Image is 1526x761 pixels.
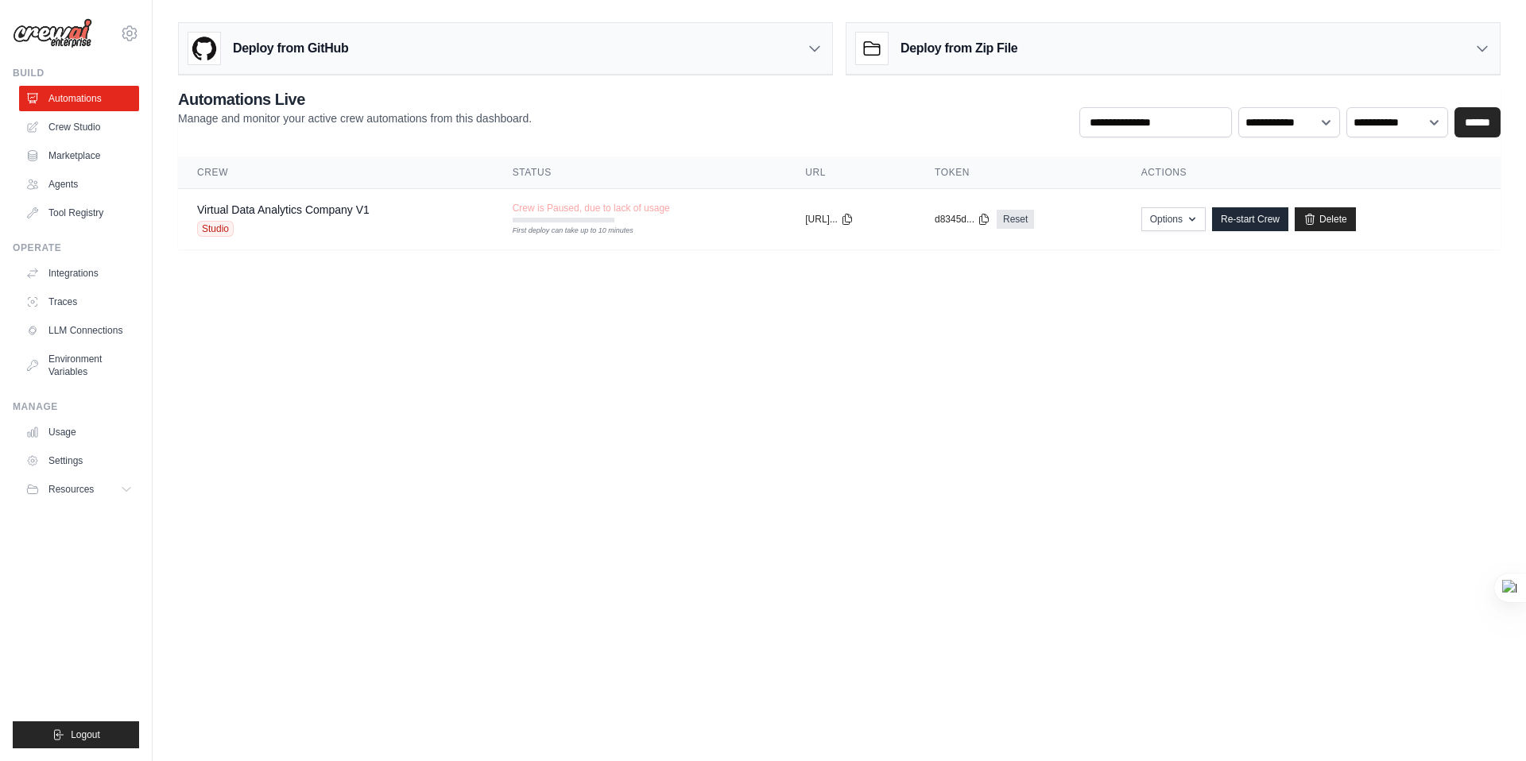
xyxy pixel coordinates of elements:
[494,156,787,189] th: Status
[188,33,220,64] img: GitHub Logo
[71,728,100,741] span: Logout
[916,156,1122,189] th: Token
[197,221,234,237] span: Studio
[19,86,139,111] a: Automations
[513,226,614,237] div: First deploy can take up to 10 minutes
[19,114,139,140] a: Crew Studio
[13,721,139,748] button: Logout
[19,289,139,315] a: Traces
[19,172,139,197] a: Agents
[178,110,532,126] p: Manage and monitor your active crew automations from this dashboard.
[513,202,670,214] span: Crew is Paused, due to lack of usage
[19,261,139,286] a: Integrations
[19,318,139,343] a: LLM Connections
[19,448,139,473] a: Settings
[19,419,139,445] a: Usage
[13,18,92,48] img: Logo
[178,156,494,189] th: Crew
[13,400,139,413] div: Manage
[178,88,532,110] h2: Automations Live
[19,143,139,168] a: Marketplace
[1212,207,1288,231] a: Re-start Crew
[900,39,1017,58] h3: Deploy from Zip File
[13,67,139,79] div: Build
[197,203,370,216] a: Virtual Data Analytics Company V1
[233,39,348,58] h3: Deploy from GitHub
[48,483,94,496] span: Resources
[19,346,139,384] a: Environment Variables
[935,213,990,226] button: d8345d...
[13,241,139,254] div: Operate
[1141,207,1206,231] button: Options
[19,200,139,226] a: Tool Registry
[1122,156,1501,189] th: Actions
[997,210,1034,229] a: Reset
[1295,207,1356,231] a: Delete
[786,156,916,189] th: URL
[19,477,139,502] button: Resources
